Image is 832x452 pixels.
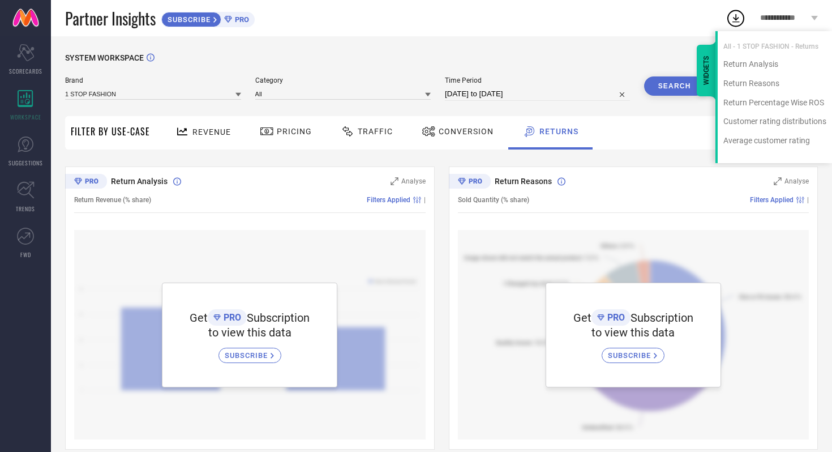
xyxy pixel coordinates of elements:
a: SUBSCRIBEPRO [161,9,255,27]
span: Category [255,76,431,84]
span: SCORECARDS [9,67,42,75]
span: Revenue [192,127,231,137]
span: Pricing [277,127,312,136]
span: | [424,196,426,204]
span: Brand [65,76,241,84]
div: Open download list [726,8,746,28]
span: Return Revenue (% share) [74,196,151,204]
div: Return Reasons [718,78,832,89]
span: Filters Applied [367,196,410,204]
a: SUBSCRIBE [602,339,664,363]
div: Premium [449,174,491,191]
span: FWD [20,250,31,259]
span: SYSTEM WORKSPACE [65,53,144,62]
span: PRO [604,312,625,323]
div: Average customer rating [718,135,832,146]
span: Return Reasons [495,177,552,186]
span: SUBSCRIBE [162,15,213,24]
span: Filter By Use-Case [71,125,150,138]
span: to view this data [591,326,675,339]
span: Get [573,311,591,325]
span: Sold Quantity (% share) [458,196,529,204]
div: Return Percentage Wise ROS [718,97,832,108]
span: Subscription [247,311,310,325]
span: PRO [221,312,241,323]
span: Analyse [401,177,426,185]
span: to view this data [208,326,291,339]
span: SUBSCRIBE [225,351,271,360]
div: WIDGETS [697,45,716,96]
svg: Zoom [391,177,398,185]
span: Returns [539,127,578,136]
span: Analyse [784,177,809,185]
span: Return Analysis [111,177,168,186]
span: SUBSCRIBE [608,351,654,360]
span: Get [190,311,208,325]
span: PRO [232,15,249,24]
span: WORKSPACE [10,113,41,121]
span: Time Period [445,76,630,84]
div: Premium [65,174,107,191]
span: Subscription [631,311,693,325]
span: Conversion [439,127,494,136]
span: TRENDS [16,204,35,213]
input: Select time period [445,87,630,101]
div: All - 1 STOP FASHION - Returns [718,31,832,50]
div: Return Analysis [718,59,832,70]
div: Customer rating distributions [718,116,832,127]
a: SUBSCRIBE [218,339,281,363]
span: | [807,196,809,204]
svg: Zoom [774,177,782,185]
span: Traffic [358,127,393,136]
button: Search [644,76,705,96]
span: Filters Applied [750,196,794,204]
span: SUGGESTIONS [8,159,43,167]
span: Partner Insights [65,7,156,30]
